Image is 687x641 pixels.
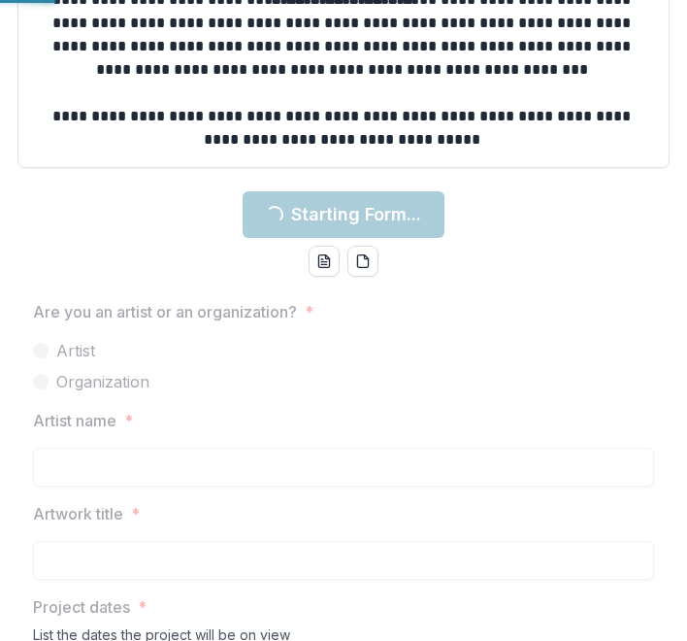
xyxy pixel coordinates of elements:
p: Artwork title [33,502,123,525]
p: Project dates [33,595,130,619]
span: Organization [56,370,149,393]
p: Artist name [33,409,116,432]
button: pdf-download [347,246,378,277]
span: Artist [56,339,95,362]
button: Starting Form... [243,191,444,238]
p: Are you an artist or an organization? [33,300,297,323]
button: word-download [309,246,340,277]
